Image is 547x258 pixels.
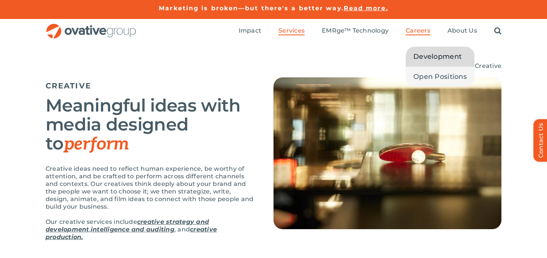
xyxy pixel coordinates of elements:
span: Development [413,51,462,62]
a: OG_Full_horizontal_RGB [46,23,137,30]
a: Impact [239,27,261,35]
a: Marketing is broken—but there's a better way. [159,5,344,12]
a: About Us [447,27,477,35]
a: Development [406,47,474,66]
em: perform [64,134,129,155]
a: Read more. [344,5,388,12]
a: Services [278,27,305,35]
h5: CREATIVE [46,81,255,90]
a: creative production. [46,226,217,241]
nav: Menu [239,19,501,43]
a: Open Positions [406,67,474,87]
h2: Meaningful ideas with media designed to [46,96,255,154]
span: Creative [475,62,501,69]
a: intelligence and auditing [91,226,174,233]
span: Open Positions [413,71,467,82]
a: creative strategy and development [46,218,209,233]
p: Creative ideas need to reflect human experience, be worthy of attention, and be crafted to perfor... [46,165,255,211]
a: EMRge™ Technology [322,27,389,35]
a: Careers [406,27,430,35]
a: Search [494,27,501,35]
img: Creative – Hero [273,77,501,229]
p: Our creative services include , , and [46,218,255,241]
